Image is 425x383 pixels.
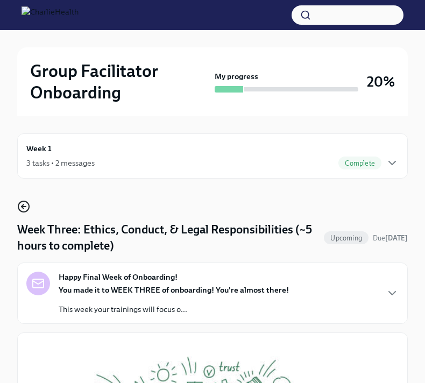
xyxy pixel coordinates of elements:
[373,234,408,242] span: Due
[59,272,178,282] strong: Happy Final Week of Onboarding!
[22,6,79,24] img: CharlieHealth
[367,72,395,91] h3: 20%
[26,158,95,168] div: 3 tasks • 2 messages
[17,222,320,254] h4: Week Three: Ethics, Conduct, & Legal Responsibilities (~5 hours to complete)
[59,304,289,315] p: This week your trainings will focus o...
[26,143,52,154] h6: Week 1
[324,234,369,242] span: Upcoming
[30,60,210,103] h2: Group Facilitator Onboarding
[59,285,289,295] strong: You made it to WEEK THREE of onboarding! You're almost there!
[215,71,258,82] strong: My progress
[385,234,408,242] strong: [DATE]
[338,159,381,167] span: Complete
[373,233,408,243] span: September 1st, 2025 09:00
